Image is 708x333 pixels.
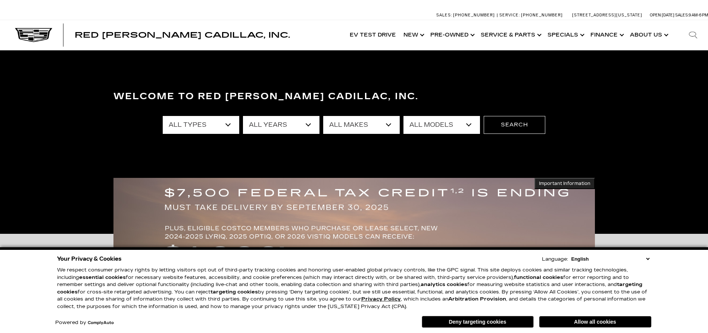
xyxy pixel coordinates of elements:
[572,13,642,18] a: [STREET_ADDRESS][US_STATE]
[75,31,290,40] span: Red [PERSON_NAME] Cadillac, Inc.
[323,116,400,134] select: Filter by make
[499,13,520,18] span: Service:
[539,180,590,186] span: Important Information
[400,20,427,50] a: New
[542,257,568,262] div: Language:
[453,13,495,18] span: [PHONE_NUMBER]
[539,316,651,327] button: Allow all cookies
[243,116,319,134] select: Filter by year
[88,321,114,325] a: ComplyAuto
[421,282,467,288] strong: analytics cookies
[626,20,671,50] a: About Us
[689,13,708,18] span: 9 AM-6 PM
[497,13,565,17] a: Service: [PHONE_NUMBER]
[57,254,122,264] span: Your Privacy & Cookies
[650,13,674,18] span: Open [DATE]
[15,28,52,42] img: Cadillac Dark Logo with Cadillac White Text
[57,282,642,295] strong: targeting cookies
[75,31,290,39] a: Red [PERSON_NAME] Cadillac, Inc.
[477,20,544,50] a: Service & Parts
[436,13,452,18] span: Sales:
[403,116,480,134] select: Filter by model
[422,316,534,328] button: Deny targeting cookies
[436,13,497,17] a: Sales: [PHONE_NUMBER]
[427,20,477,50] a: Pre-Owned
[55,320,114,325] div: Powered by
[544,20,587,50] a: Specials
[113,89,595,104] h3: Welcome to Red [PERSON_NAME] Cadillac, Inc.
[514,274,563,280] strong: functional cookies
[210,289,258,295] strong: targeting cookies
[484,116,545,134] button: Search
[57,267,651,310] p: We respect consumer privacy rights by letting visitors opt out of third-party tracking cookies an...
[587,20,626,50] a: Finance
[534,178,595,189] button: Important Information
[163,116,239,134] select: Filter by type
[79,274,126,280] strong: essential cookies
[521,13,563,18] span: [PHONE_NUMBER]
[675,13,689,18] span: Sales:
[346,20,400,50] a: EV Test Drive
[448,296,506,302] strong: Arbitration Provision
[361,296,401,302] a: Privacy Policy
[570,255,651,263] select: Language Select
